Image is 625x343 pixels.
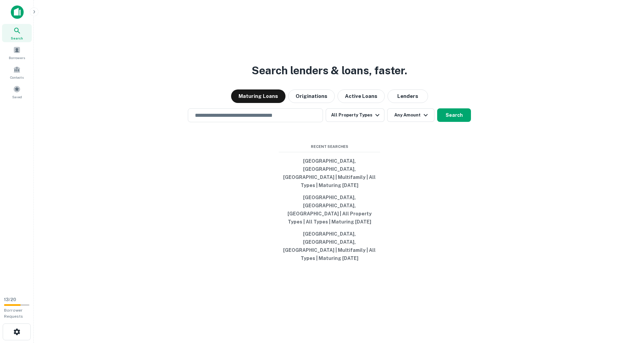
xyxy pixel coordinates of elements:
[12,94,22,100] span: Saved
[2,63,32,81] a: Contacts
[326,108,384,122] button: All Property Types
[231,89,285,103] button: Maturing Loans
[279,191,380,228] button: [GEOGRAPHIC_DATA], [GEOGRAPHIC_DATA], [GEOGRAPHIC_DATA] | All Property Types | All Types | Maturi...
[11,5,24,19] img: capitalize-icon.png
[2,44,32,62] a: Borrowers
[591,289,625,321] iframe: Chat Widget
[2,83,32,101] a: Saved
[2,24,32,42] a: Search
[387,108,434,122] button: Any Amount
[279,228,380,264] button: [GEOGRAPHIC_DATA], [GEOGRAPHIC_DATA], [GEOGRAPHIC_DATA] | Multifamily | All Types | Maturing [DATE]
[4,308,23,319] span: Borrower Requests
[11,35,23,41] span: Search
[9,55,25,60] span: Borrowers
[279,144,380,150] span: Recent Searches
[437,108,471,122] button: Search
[279,155,380,191] button: [GEOGRAPHIC_DATA], [GEOGRAPHIC_DATA], [GEOGRAPHIC_DATA] | Multifamily | All Types | Maturing [DATE]
[288,89,335,103] button: Originations
[4,297,16,302] span: 13 / 20
[10,75,24,80] span: Contacts
[387,89,428,103] button: Lenders
[252,62,407,79] h3: Search lenders & loans, faster.
[337,89,385,103] button: Active Loans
